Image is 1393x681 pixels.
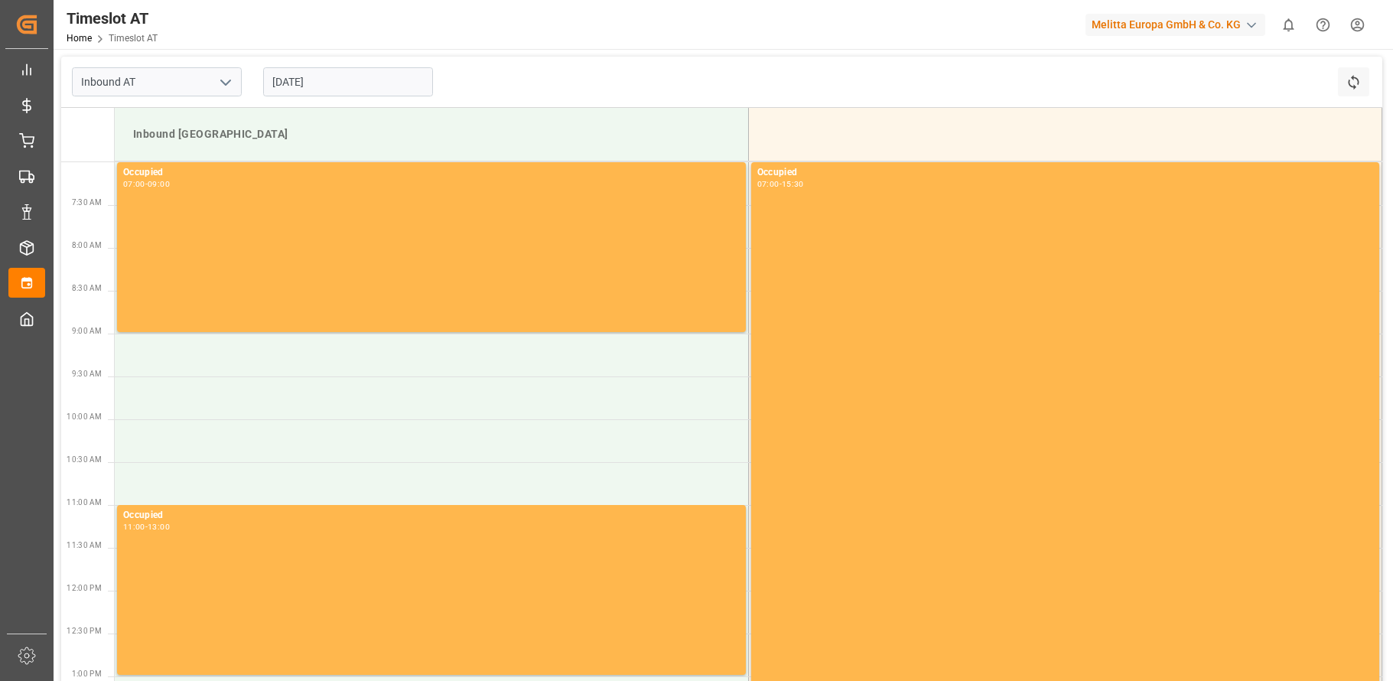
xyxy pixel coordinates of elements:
div: 11:00 [123,523,145,530]
input: DD-MM-YYYY [263,67,433,96]
button: Help Center [1306,8,1340,42]
div: Inbound [GEOGRAPHIC_DATA] [127,120,736,148]
span: 9:00 AM [72,327,102,335]
button: open menu [213,70,236,94]
button: show 0 new notifications [1271,8,1306,42]
span: 10:00 AM [67,412,102,421]
div: Occupied [123,165,740,181]
div: Timeslot AT [67,7,158,30]
span: 8:00 AM [72,241,102,249]
span: 11:30 AM [67,541,102,549]
span: 1:00 PM [72,670,102,678]
div: 09:00 [148,181,170,187]
div: Melitta Europa GmbH & Co. KG [1085,14,1265,36]
div: 13:00 [148,523,170,530]
button: Melitta Europa GmbH & Co. KG [1085,10,1271,39]
div: 07:00 [757,181,779,187]
span: 12:00 PM [67,584,102,592]
input: Type to search/select [72,67,242,96]
span: 8:30 AM [72,284,102,292]
div: 07:00 [123,181,145,187]
div: 15:30 [782,181,804,187]
span: 11:00 AM [67,498,102,507]
div: Occupied [123,508,740,523]
div: - [779,181,782,187]
div: - [145,181,148,187]
span: 7:30 AM [72,198,102,207]
span: 12:30 PM [67,627,102,635]
a: Home [67,33,92,44]
span: 9:30 AM [72,370,102,378]
span: 10:30 AM [67,455,102,464]
div: - [145,523,148,530]
div: Occupied [757,165,1373,181]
